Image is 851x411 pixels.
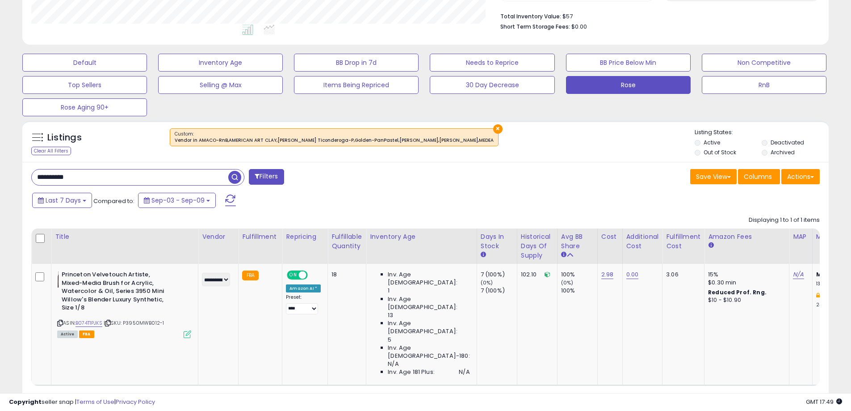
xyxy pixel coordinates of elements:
span: | SKU: P3950MWB012-1 [104,319,164,326]
span: Custom: [175,131,494,144]
div: Additional Cost [626,232,659,251]
small: Amazon Fees. [708,242,713,250]
span: 5 [388,336,391,344]
div: ASIN: [57,271,191,337]
span: OFF [306,271,321,279]
button: Filters [249,169,284,185]
a: Privacy Policy [116,398,155,406]
img: 11oQn3LB1YL._SL40_.jpg [57,271,59,288]
div: Clear All Filters [31,147,71,155]
button: Inventory Age [158,54,283,72]
div: 18 [331,271,359,279]
span: Inv. Age [DEMOGRAPHIC_DATA]: [388,295,470,311]
a: B074T1PJKS [75,319,102,327]
button: BB Price Below Min [566,54,691,72]
label: Out of Stock [704,148,736,156]
div: Preset: [286,294,321,314]
span: Last 7 Days [46,196,81,205]
div: Amazon Fees [708,232,785,242]
div: Title [55,232,194,242]
th: CSV column name: cust_attr_2_Vendor [198,229,239,264]
span: Sep-03 - Sep-09 [151,196,205,205]
span: $0.00 [571,22,587,31]
label: Archived [771,148,795,156]
span: Columns [744,172,772,181]
button: Rose [566,76,691,94]
div: Historical Days Of Supply [521,232,553,260]
div: Inventory Age [370,232,473,242]
button: Rose Aging 90+ [22,98,147,116]
span: ON [288,271,299,279]
div: Repricing [286,232,324,242]
span: N/A [459,368,470,376]
div: Vendor in AMACO-RnB,AMERICAN ART CLAY,[PERSON_NAME] Ticonderoga-P,Golden-PanPastel,[PERSON_NAME],... [175,137,494,144]
div: Vendor [202,232,235,242]
span: Inv. Age [DEMOGRAPHIC_DATA]: [388,319,470,335]
p: Listing States: [695,128,829,137]
div: Fulfillment [242,232,278,242]
div: Fulfillable Quantity [331,232,362,251]
button: Default [22,54,147,72]
div: Displaying 1 to 1 of 1 items [749,216,820,225]
strong: Copyright [9,398,42,406]
div: Fulfillment Cost [666,232,700,251]
div: MAP [793,232,808,242]
h5: Listings [47,131,82,144]
span: 2025-09-17 17:49 GMT [806,398,842,406]
button: Save View [690,169,737,184]
button: BB Drop in 7d [294,54,419,72]
button: Actions [781,169,820,184]
b: Total Inventory Value: [500,13,561,20]
button: × [493,124,503,134]
span: 13 [388,311,393,319]
div: Amazon AI * [286,284,321,292]
div: $10 - $10.90 [708,297,782,304]
span: Inv. Age [DEMOGRAPHIC_DATA]: [388,271,470,287]
div: 3.06 [666,271,697,279]
b: Reduced Prof. Rng. [708,288,767,296]
button: Top Sellers [22,76,147,94]
span: All listings currently available for purchase on Amazon [57,330,78,338]
span: 1 [388,287,390,295]
small: FBA [242,271,259,280]
div: $0.30 min [708,279,782,287]
button: Items Being Repriced [294,76,419,94]
a: 0.00 [626,270,639,279]
button: Sep-03 - Sep-09 [138,193,216,208]
div: 100% [561,271,597,279]
span: FBA [79,330,94,338]
small: Avg BB Share. [561,251,566,259]
a: 2.98 [601,270,614,279]
label: Deactivated [771,139,804,146]
button: Columns [738,169,780,184]
div: Avg BB Share [561,232,594,251]
b: Short Term Storage Fees: [500,23,570,30]
a: N/A [793,270,804,279]
button: Last 7 Days [32,193,92,208]
span: Compared to: [93,197,134,205]
div: seller snap | | [9,398,155,407]
div: 7 (100%) [481,271,517,279]
label: Active [704,139,720,146]
button: RnB [702,76,826,94]
small: Days In Stock. [481,251,486,259]
div: 102.10 [521,271,550,279]
div: 7 (100%) [481,287,517,295]
button: Needs to Reprice [430,54,554,72]
small: (0%) [561,279,574,286]
small: (0%) [481,279,493,286]
button: Non Competitive [702,54,826,72]
div: 100% [561,287,597,295]
button: Selling @ Max [158,76,283,94]
button: 30 Day Decrease [430,76,554,94]
b: Min: [816,270,830,279]
span: Inv. Age [DEMOGRAPHIC_DATA]-180: [388,344,470,360]
b: Princeton Velvetouch Artiste, Mixed-Media Brush for Acrylic, Watercolor & Oil, Series 3950 Mini W... [62,271,170,314]
li: $57 [500,10,813,21]
div: 15% [708,271,782,279]
span: Inv. Age 181 Plus: [388,368,435,376]
span: N/A [388,360,398,368]
div: Days In Stock [481,232,513,251]
a: Terms of Use [76,398,114,406]
div: Cost [601,232,619,242]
